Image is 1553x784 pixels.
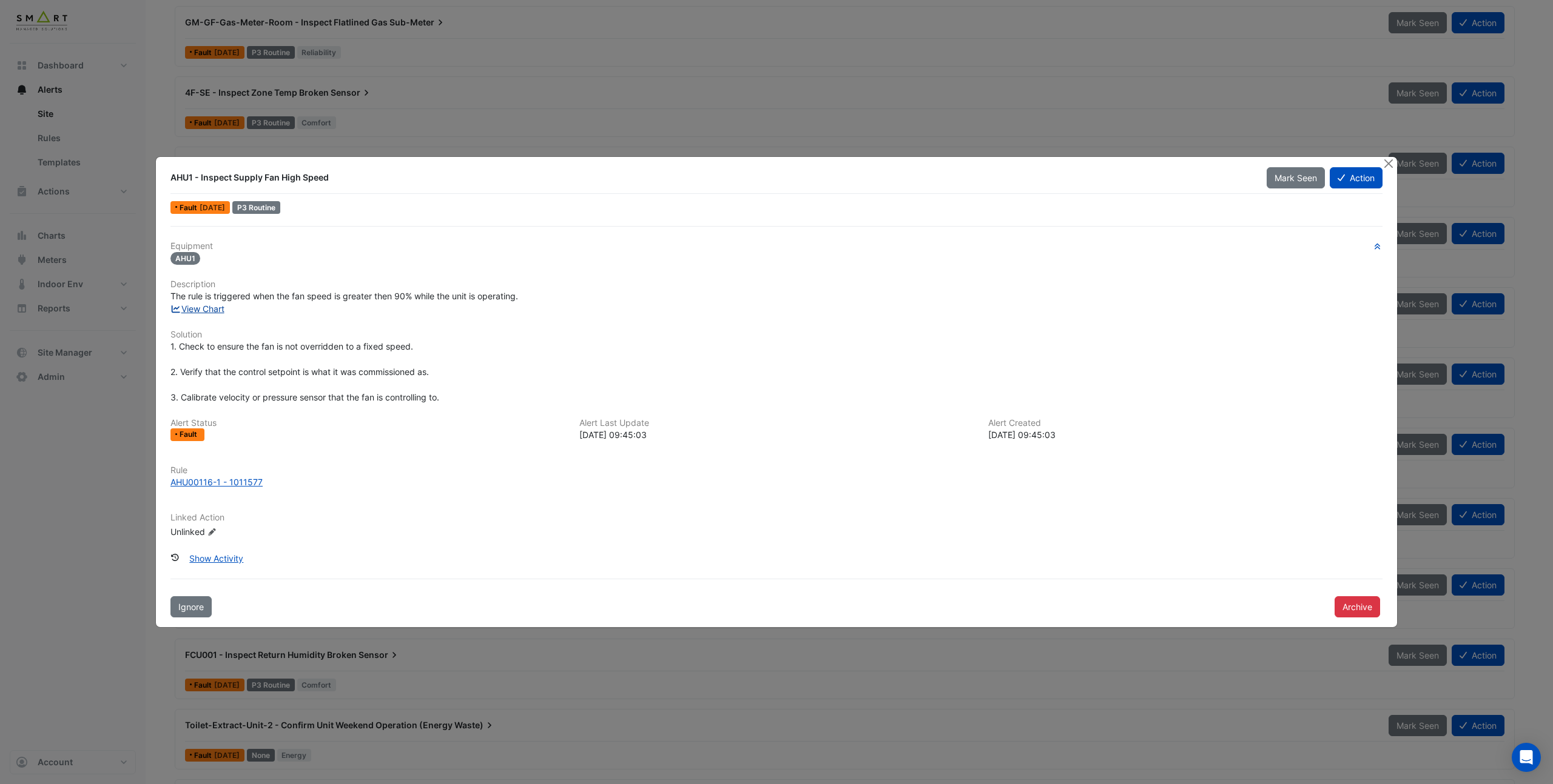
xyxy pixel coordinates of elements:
[170,476,263,488] div: AHU00116-1 - 1011577
[170,241,1383,251] h6: Equipment
[178,602,204,612] span: Ignore
[1275,173,1317,183] span: Mark Seen
[170,525,316,537] div: Unlinked
[170,418,565,428] h6: Alert Status
[170,252,200,265] span: AHU1
[232,201,280,214] div: P3 Routine
[170,171,1252,184] div: AHU1 - Inspect Supply Fan High Speed
[200,203,225,212] span: Thu 04-Sep-2025 09:45 IST
[170,476,1383,488] a: AHU00116-1 - 1011577
[170,330,1383,340] h6: Solution
[1512,743,1541,772] div: Open Intercom Messenger
[170,341,439,402] span: 1. Check to ensure the fan is not overridden to a fixed speed. 2. Verify that the control setpoin...
[170,304,224,314] a: View Chart
[170,291,518,301] span: The rule is triggered when the fan speed is greater then 90% while the unit is operating.
[1330,167,1383,188] button: Action
[207,527,217,536] fa-icon: Edit Linked Action
[170,513,1383,523] h6: Linked Action
[170,596,212,617] button: Ignore
[988,428,1383,441] div: [DATE] 09:45:03
[180,204,200,211] span: Fault
[181,548,251,569] button: Show Activity
[1335,596,1380,617] button: Archive
[170,279,1383,290] h6: Description
[579,418,974,428] h6: Alert Last Update
[1267,167,1325,188] button: Mark Seen
[170,465,1383,476] h6: Rule
[579,428,974,441] div: [DATE] 09:45:03
[988,418,1383,428] h6: Alert Created
[180,431,200,438] span: Fault
[1382,157,1395,170] button: Close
